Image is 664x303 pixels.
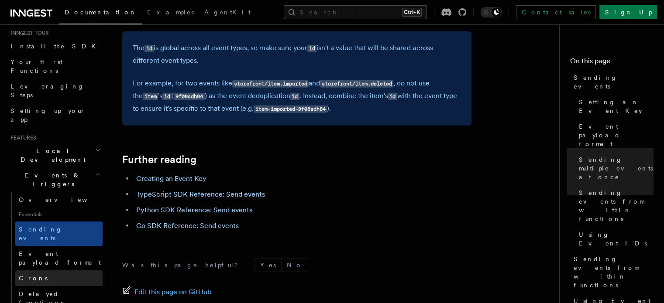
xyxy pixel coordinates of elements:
[133,42,461,67] p: The is global across all event types, so make sure your isn't a value that will be shared across ...
[10,43,101,50] span: Install the SDK
[134,286,212,298] span: Edit this page on GitHub
[254,106,327,113] code: item-imported-9f08sdh84
[19,196,109,203] span: Overview
[133,77,461,115] p: For example, for two events like and , do not use the 's ( ) as the event deduplication . Instead...
[10,83,84,99] span: Leveraging Steps
[7,134,36,141] span: Features
[59,3,142,24] a: Documentation
[19,250,101,266] span: Event payload format
[575,119,654,152] a: Event payload format
[290,93,299,100] code: id
[7,146,95,164] span: Local Development
[7,38,103,54] a: Install the SDK
[7,54,103,78] a: Your first Functions
[574,255,654,289] span: Sending events from within functions
[142,3,199,24] a: Examples
[575,94,654,119] a: Setting an Event Key
[136,206,252,214] a: Python SDK Reference: Send events
[15,246,103,270] a: Event payload format
[320,80,393,88] code: storefront/item.deleted
[579,188,654,223] span: Sending events from within functions
[232,80,309,88] code: storefront/item.imported
[481,7,502,17] button: Toggle dark mode
[7,143,103,167] button: Local Development
[574,73,654,91] span: Sending events
[10,107,86,123] span: Setting up your app
[15,221,103,246] a: Sending events
[570,70,654,94] a: Sending events
[307,45,317,52] code: id
[282,259,308,272] button: No
[19,275,48,282] span: Crons
[575,227,654,251] a: Using Event IDs
[516,5,596,19] a: Contact sales
[199,3,256,24] a: AgentKit
[7,103,103,127] a: Setting up your app
[143,93,158,100] code: item
[570,56,654,70] h4: On this page
[7,78,103,103] a: Leveraging Steps
[15,208,103,221] span: Essentials
[122,261,244,269] p: Was this page helpful?
[575,152,654,185] a: Sending multiple events at once
[7,167,103,192] button: Events & Triggers
[579,230,654,248] span: Using Event IDs
[579,98,654,115] span: Setting an Event Key
[388,93,397,100] code: id
[122,153,196,166] a: Further reading
[19,226,62,242] span: Sending events
[579,122,654,148] span: Event payload format
[284,5,427,19] button: Search...Ctrl+K
[579,155,654,181] span: Sending multiple events at once
[255,259,281,272] button: Yes
[15,270,103,286] a: Crons
[162,93,172,100] code: id
[136,221,239,230] a: Go SDK Reference: Send events
[7,171,95,188] span: Events & Triggers
[204,9,251,16] span: AgentKit
[15,192,103,208] a: Overview
[10,58,62,74] span: Your first Functions
[136,190,265,198] a: TypeScript SDK Reference: Send events
[122,286,212,298] a: Edit this page on GitHub
[144,45,154,52] code: id
[174,93,204,100] code: 9f08sdh84
[136,174,206,183] a: Creating an Event Key
[7,30,49,37] span: Inngest tour
[570,251,654,293] a: Sending events from within functions
[147,9,194,16] span: Examples
[402,8,422,17] kbd: Ctrl+K
[575,185,654,227] a: Sending events from within functions
[599,5,657,19] a: Sign Up
[65,9,137,16] span: Documentation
